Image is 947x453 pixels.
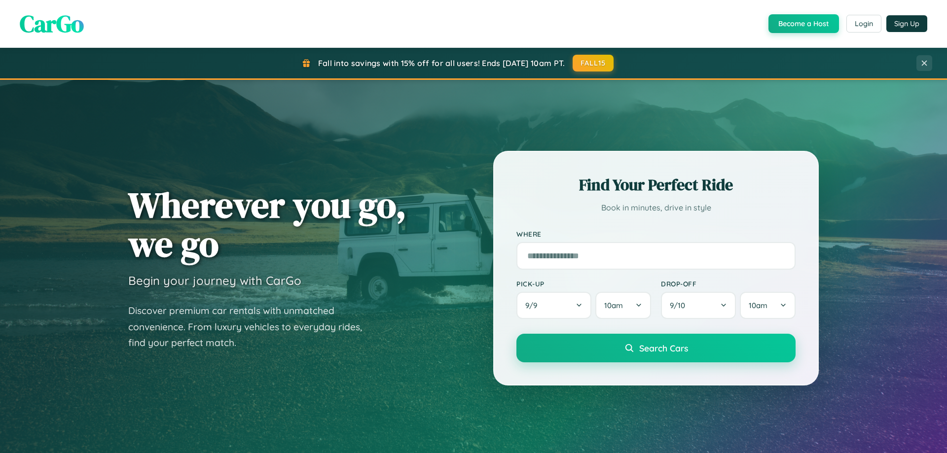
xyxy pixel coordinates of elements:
[670,301,690,310] span: 9 / 10
[516,279,651,288] label: Pick-up
[604,301,623,310] span: 10am
[516,201,796,215] p: Book in minutes, drive in style
[20,7,84,40] span: CarGo
[846,15,881,33] button: Login
[595,292,651,319] button: 10am
[661,279,796,288] label: Drop-off
[516,292,591,319] button: 9/9
[661,292,736,319] button: 9/10
[516,174,796,196] h2: Find Your Perfect Ride
[516,230,796,238] label: Where
[525,301,542,310] span: 9 / 9
[886,15,927,32] button: Sign Up
[573,55,614,71] button: FALL15
[639,343,688,353] span: Search Cars
[768,14,839,33] button: Become a Host
[128,303,375,351] p: Discover premium car rentals with unmatched convenience. From luxury vehicles to everyday rides, ...
[740,292,796,319] button: 10am
[516,334,796,362] button: Search Cars
[128,273,301,288] h3: Begin your journey with CarGo
[128,185,406,263] h1: Wherever you go, we go
[318,58,565,68] span: Fall into savings with 15% off for all users! Ends [DATE] 10am PT.
[749,301,767,310] span: 10am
